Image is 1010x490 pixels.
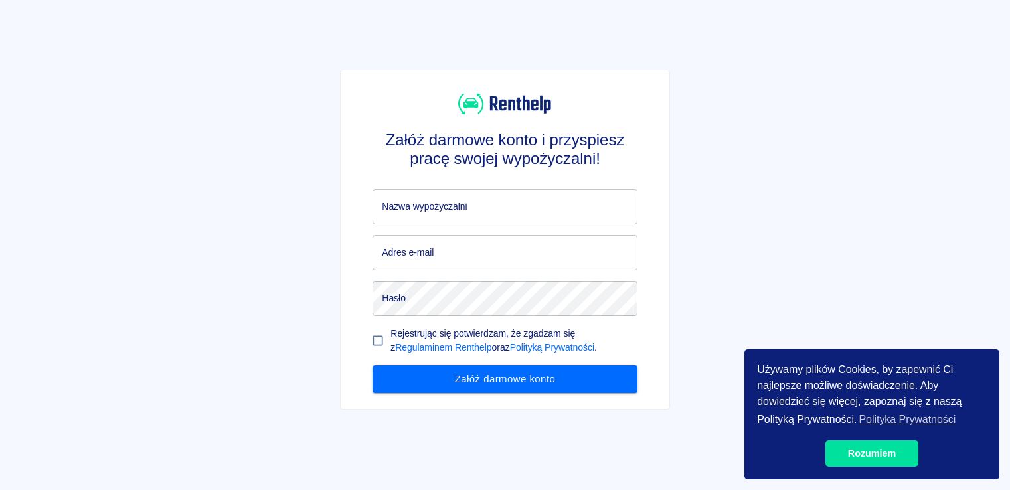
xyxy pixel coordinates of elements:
[390,327,626,355] p: Rejestrując się potwierdzam, że zgadzam się z oraz .
[458,92,551,116] img: Renthelp logo
[857,410,958,430] a: learn more about cookies
[757,362,987,430] span: Używamy plików Cookies, by zapewnić Ci najlepsze możliwe doświadczenie. Aby dowiedzieć się więcej...
[373,365,637,393] button: Załóż darmowe konto
[744,349,999,479] div: cookieconsent
[825,440,918,467] a: dismiss cookie message
[373,131,637,168] h3: Załóż darmowe konto i przyspiesz pracę swojej wypożyczalni!
[510,342,594,353] a: Polityką Prywatności
[395,342,491,353] a: Regulaminem Renthelp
